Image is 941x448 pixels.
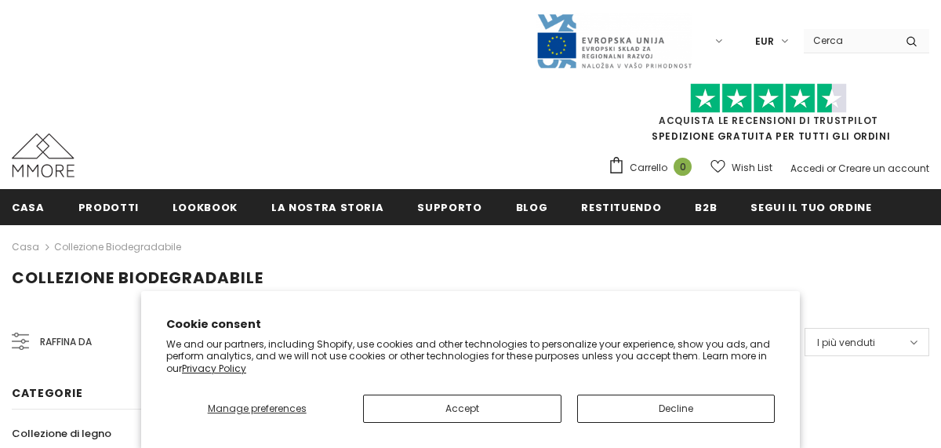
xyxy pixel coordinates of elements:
img: Fidati di Pilot Stars [690,83,847,114]
button: Manage preferences [166,395,347,423]
span: Manage preferences [208,402,307,415]
span: Carrello [630,160,667,176]
span: I più venduti [817,335,875,351]
h2: Cookie consent [166,316,775,333]
span: Casa [12,200,45,215]
span: Raffina da [40,333,92,351]
a: Acquista le recensioni di TrustPilot [659,114,878,127]
span: EUR [755,34,774,49]
a: Restituendo [581,189,661,224]
a: Blog [516,189,548,224]
a: Segui il tuo ordine [750,189,871,224]
a: Prodotti [78,189,139,224]
a: supporto [417,189,481,224]
a: Casa [12,238,39,257]
span: Collezione di legno [12,426,111,441]
a: Carrello 0 [608,156,699,180]
a: Casa [12,189,45,224]
img: Javni Razpis [536,13,692,70]
p: We and our partners, including Shopify, use cookies and other technologies to personalize your ex... [166,338,775,375]
span: Blog [516,200,548,215]
input: Search Site [804,29,894,52]
span: La nostra storia [271,200,383,215]
a: La nostra storia [271,189,383,224]
a: Collezione biodegradabile [54,240,181,253]
span: SPEDIZIONE GRATUITA PER TUTTI GLI ORDINI [608,90,929,143]
span: supporto [417,200,481,215]
span: Lookbook [173,200,238,215]
a: Accedi [790,162,824,175]
a: Wish List [710,154,772,181]
span: Wish List [732,160,772,176]
span: B2B [695,200,717,215]
span: or [827,162,836,175]
a: Lookbook [173,189,238,224]
span: Collezione biodegradabile [12,267,263,289]
a: Privacy Policy [182,362,246,375]
span: Prodotti [78,200,139,215]
span: Segui il tuo ordine [750,200,871,215]
span: Categorie [12,385,82,401]
button: Decline [577,395,775,423]
a: Collezione di legno [12,420,111,447]
span: Restituendo [581,200,661,215]
span: 0 [674,158,692,176]
button: Accept [363,395,561,423]
a: Javni Razpis [536,34,692,47]
a: Creare un account [838,162,929,175]
img: Casi MMORE [12,133,74,177]
a: B2B [695,189,717,224]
